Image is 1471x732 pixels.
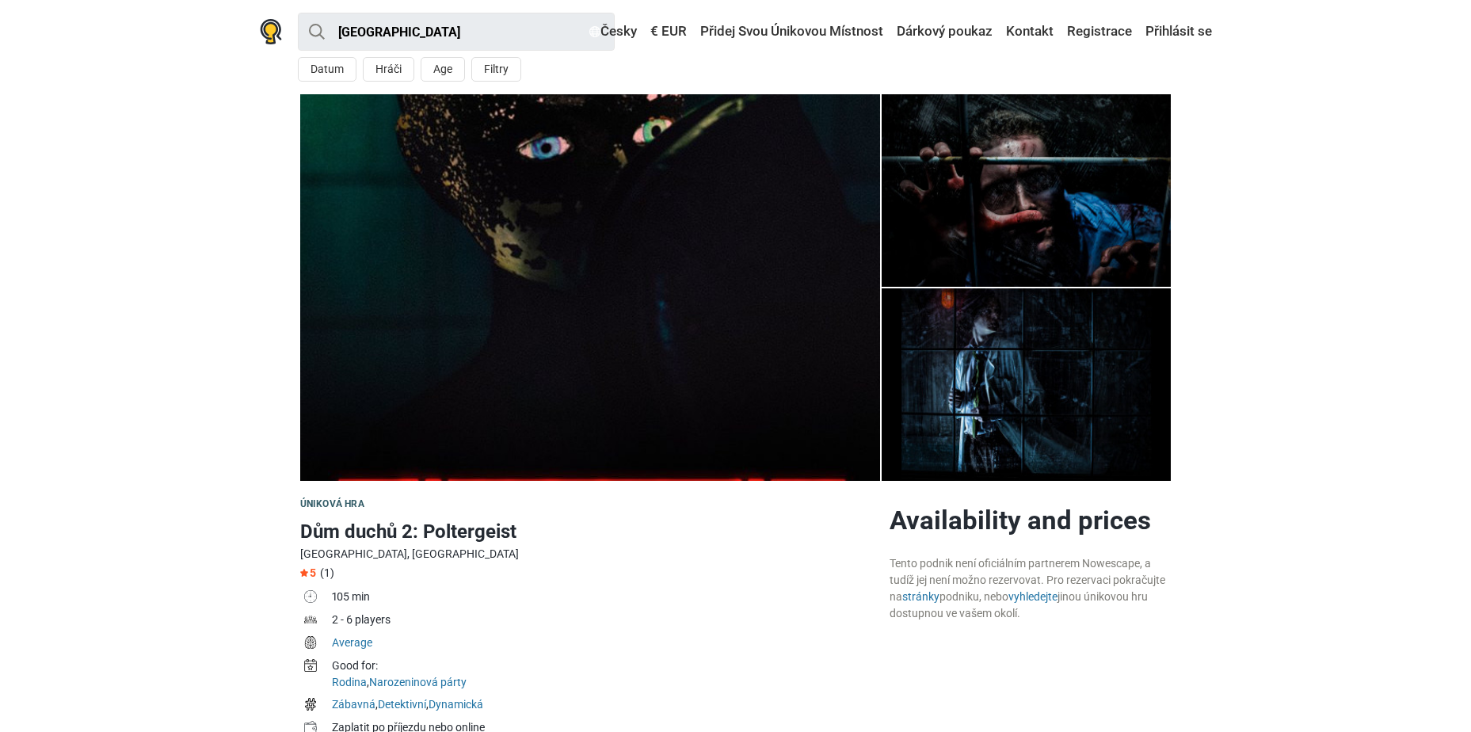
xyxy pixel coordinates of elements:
span: (1) [320,566,334,579]
a: Česky [585,17,641,46]
a: Average [332,636,372,649]
a: Přihlásit se [1141,17,1212,46]
img: Star [300,569,308,577]
h2: Availability and prices [890,505,1172,536]
img: Dům duchů 2: Poltergeist photo 10 [300,94,880,481]
a: Dynamická [429,698,483,711]
a: vyhledejte [1008,590,1058,603]
span: Úniková hra [300,498,364,509]
a: Narozeninová párty [369,676,467,688]
span: 5 [300,566,316,579]
div: Good for: [332,658,877,674]
td: 105 min [332,587,877,610]
a: Registrace [1063,17,1136,46]
td: 2 - 6 players [332,610,877,633]
div: [GEOGRAPHIC_DATA], [GEOGRAPHIC_DATA] [300,546,877,562]
a: Rodina [332,676,367,688]
a: Dům duchů 2: Poltergeist photo 4 [882,288,1172,481]
img: Nowescape logo [260,19,282,44]
img: Česky [589,26,600,37]
a: Dům duchů 2: Poltergeist photo 9 [300,94,880,481]
a: Zábavná [332,698,375,711]
input: try “London” [298,13,615,51]
img: Dům duchů 2: Poltergeist photo 5 [882,288,1172,481]
a: Detektivní [378,698,426,711]
h1: Dům duchů 2: Poltergeist [300,517,877,546]
a: Dárkový poukaz [893,17,997,46]
button: Filtry [471,57,521,82]
a: Dům duchů 2: Poltergeist photo 3 [882,94,1172,287]
a: stránky [902,590,939,603]
button: Age [421,57,465,82]
a: Přidej Svou Únikovou Místnost [696,17,887,46]
div: Tento podnik není oficiálním partnerem Nowescape, a tudíž jej není možno rezervovat. Pro rezervac... [890,555,1172,622]
img: Dům duchů 2: Poltergeist photo 4 [882,94,1172,287]
button: Hráči [363,57,414,82]
a: Kontakt [1002,17,1058,46]
td: , , [332,695,877,718]
td: , [332,656,877,695]
a: € EUR [646,17,691,46]
button: Datum [298,57,356,82]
